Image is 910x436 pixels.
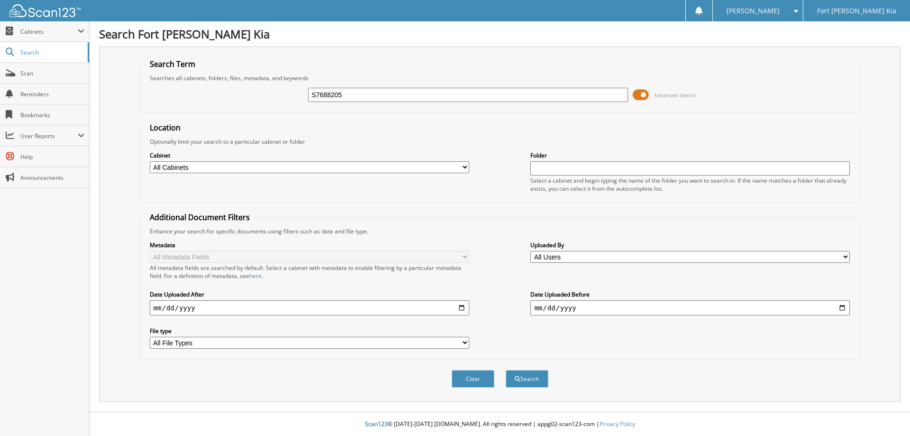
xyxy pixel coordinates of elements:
legend: Location [145,122,185,133]
iframe: Chat Widget [863,390,910,436]
span: Advanced Search [654,92,696,99]
span: Bookmarks [20,111,84,119]
input: end [530,300,850,315]
span: Announcements [20,174,84,182]
label: File type [150,327,469,335]
label: Cabinet [150,151,469,159]
h1: Search Fort [PERSON_NAME] Kia [99,26,901,42]
label: Folder [530,151,850,159]
div: Optionally limit your search to a particular cabinet or folder [145,138,855,146]
span: Search [20,48,83,56]
button: Clear [452,370,494,388]
span: User Reports [20,132,78,140]
span: Reminders [20,90,84,98]
span: Scan123 [365,420,388,428]
span: Scan [20,69,84,77]
div: Searches all cabinets, folders, files, metadata, and keywords [145,74,855,82]
label: Metadata [150,241,469,249]
label: Date Uploaded Before [530,290,850,298]
span: Fort [PERSON_NAME] Kia [817,8,896,14]
label: Date Uploaded After [150,290,469,298]
input: start [150,300,469,315]
div: Select a cabinet and begin typing the name of the folder you want to search in. If the name match... [530,176,850,193]
a: here [249,272,262,280]
label: Uploaded By [530,241,850,249]
span: Help [20,153,84,161]
a: Privacy Policy [600,420,635,428]
span: Cabinets [20,28,78,36]
legend: Search Term [145,59,200,69]
img: scan123-logo-white.svg [9,4,81,17]
div: Enhance your search for specific documents using filters such as date and file type. [145,227,855,235]
legend: Additional Document Filters [145,212,255,223]
span: [PERSON_NAME] [727,8,780,14]
div: All metadata fields are searched by default. Select a cabinet with metadata to enable filtering b... [150,264,469,280]
div: © [DATE]-[DATE] [DOMAIN_NAME]. All rights reserved | appg02-scan123-com | [90,413,910,436]
button: Search [506,370,548,388]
